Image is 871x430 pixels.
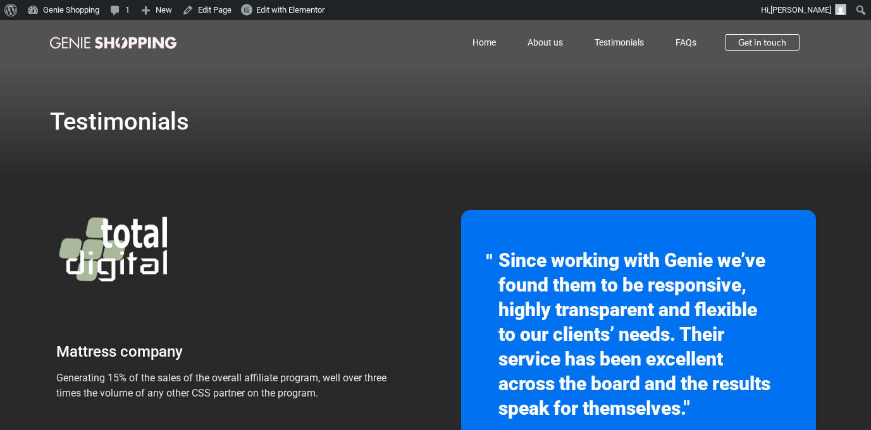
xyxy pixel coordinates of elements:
img: genie-shopping-logo [50,37,176,49]
span: Mattress company [56,343,183,360]
p: Generating 15% of the sales of the overall affiliate program, well over three times the volume of... [56,371,409,401]
nav: Menu [232,28,713,57]
a: FAQs [660,28,712,57]
div: " [486,248,498,276]
a: About us [512,28,579,57]
span: Get in touch [738,38,786,47]
span: [PERSON_NAME] [770,5,831,15]
h1: Testimonials [50,109,822,133]
div: Since working with Genie we’ve found them to be responsive, highly transparent and flexible to ou... [498,248,779,421]
a: Get in touch [725,34,800,51]
a: Testimonials [579,28,660,57]
span: Edit with Elementor [256,5,324,15]
a: Home [457,28,512,57]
